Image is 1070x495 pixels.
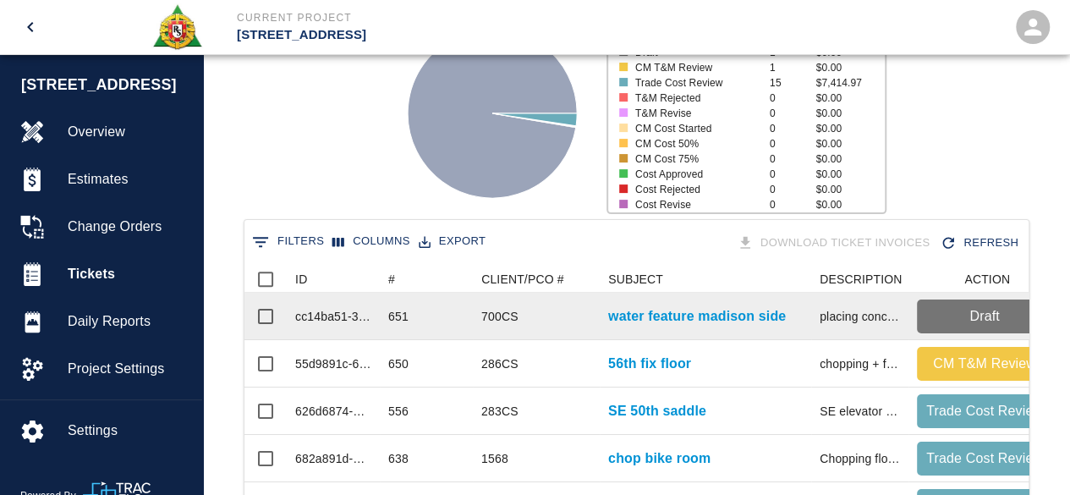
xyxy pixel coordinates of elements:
img: Roger & Sons Concrete [151,3,203,51]
span: Tickets [68,264,189,284]
span: Settings [68,421,189,441]
span: Overview [68,122,189,142]
p: 0 [770,151,816,167]
p: 15 [770,75,816,91]
span: Daily Reports [68,311,189,332]
div: CLIENT/PCO # [481,266,564,293]
p: 1 [770,60,816,75]
p: CM Cost 75% [635,151,756,167]
div: SUBJECT [600,266,811,293]
p: Trade Cost Review [635,75,756,91]
p: $0.00 [815,60,885,75]
div: 638 [388,450,409,467]
p: $0.00 [815,182,885,197]
button: Show filters [248,228,328,256]
p: Draft [924,306,1045,327]
div: Refresh the list [936,228,1025,258]
div: CLIENT/PCO # [473,266,600,293]
div: 682a891d-8652-413b-b321-3a65d13a12aa [295,450,371,467]
p: T&M Revise [635,106,756,121]
p: 0 [770,197,816,212]
p: Cost Rejected [635,182,756,197]
button: open drawer [10,7,51,47]
p: CM T&M Review [924,354,1045,374]
div: 1568 [481,450,508,467]
p: T&M Rejected [635,91,756,106]
p: CM T&M Review [635,60,756,75]
button: Refresh [936,228,1025,258]
p: Cost Revise [635,197,756,212]
p: $0.00 [815,167,885,182]
span: Estimates [68,169,189,190]
span: Change Orders [68,217,189,237]
div: placing concrete at water feature madison side [820,308,900,325]
p: $0.00 [815,197,885,212]
div: DESCRIPTION [820,266,902,293]
p: CM Cost Started [635,121,756,136]
p: CM Cost 50% [635,136,756,151]
a: chop bike room [608,448,711,469]
div: chopping + framing +infill slab for electric pipe at 56th floor (2 days) [820,355,900,372]
div: 556 [388,403,409,420]
p: Cost Approved [635,167,756,182]
p: 0 [770,136,816,151]
div: ACTION [908,266,1061,293]
p: 0 [770,91,816,106]
span: [STREET_ADDRESS] [21,74,194,96]
p: $0.00 [815,151,885,167]
p: $0.00 [815,106,885,121]
div: 651 [388,308,409,325]
div: SUBJECT [608,266,663,293]
p: Trade Cost Review [924,401,1045,421]
button: Select columns [328,228,414,255]
p: [STREET_ADDRESS] [237,25,627,45]
a: 56th fix floor [608,354,691,374]
p: $0.00 [815,136,885,151]
div: Tickets download in groups of 15 [733,228,937,258]
p: Trade Cost Review [924,448,1045,469]
div: ACTION [964,266,1010,293]
p: $7,414.97 [815,75,885,91]
div: DESCRIPTION [811,266,908,293]
p: $0.00 [815,91,885,106]
p: 0 [770,121,816,136]
div: 700CS [481,308,519,325]
a: water feature madison side [608,306,786,327]
p: 0 [770,182,816,197]
div: ID [295,266,307,293]
button: Export [414,228,490,255]
p: $0.00 [815,121,885,136]
div: 286CS [481,355,519,372]
div: # [388,266,395,293]
div: # [380,266,473,293]
div: 55d9891c-60fb-4e09-aad3-e9955e57d422 [295,355,371,372]
span: Project Settings [68,359,189,379]
div: 626d6874-76ae-495d-8249-3e616dd0f544 [295,403,371,420]
p: 0 [770,106,816,121]
div: ID [287,266,380,293]
iframe: Chat Widget [985,414,1070,495]
div: Chopping floor at Bike room ground floor Jeremy email 7/21/25 [820,450,900,467]
div: 283CS [481,403,519,420]
div: cc14ba51-3f1d-4390-8905-4c5a21ba1c0e [295,308,371,325]
p: 0 [770,167,816,182]
div: SE elevator 50th floor fixing door saddle on top of cement block jeremy email 10/18/24 [820,403,900,420]
a: SE 50th saddle [608,401,706,421]
div: 650 [388,355,409,372]
p: Current Project [237,10,627,25]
